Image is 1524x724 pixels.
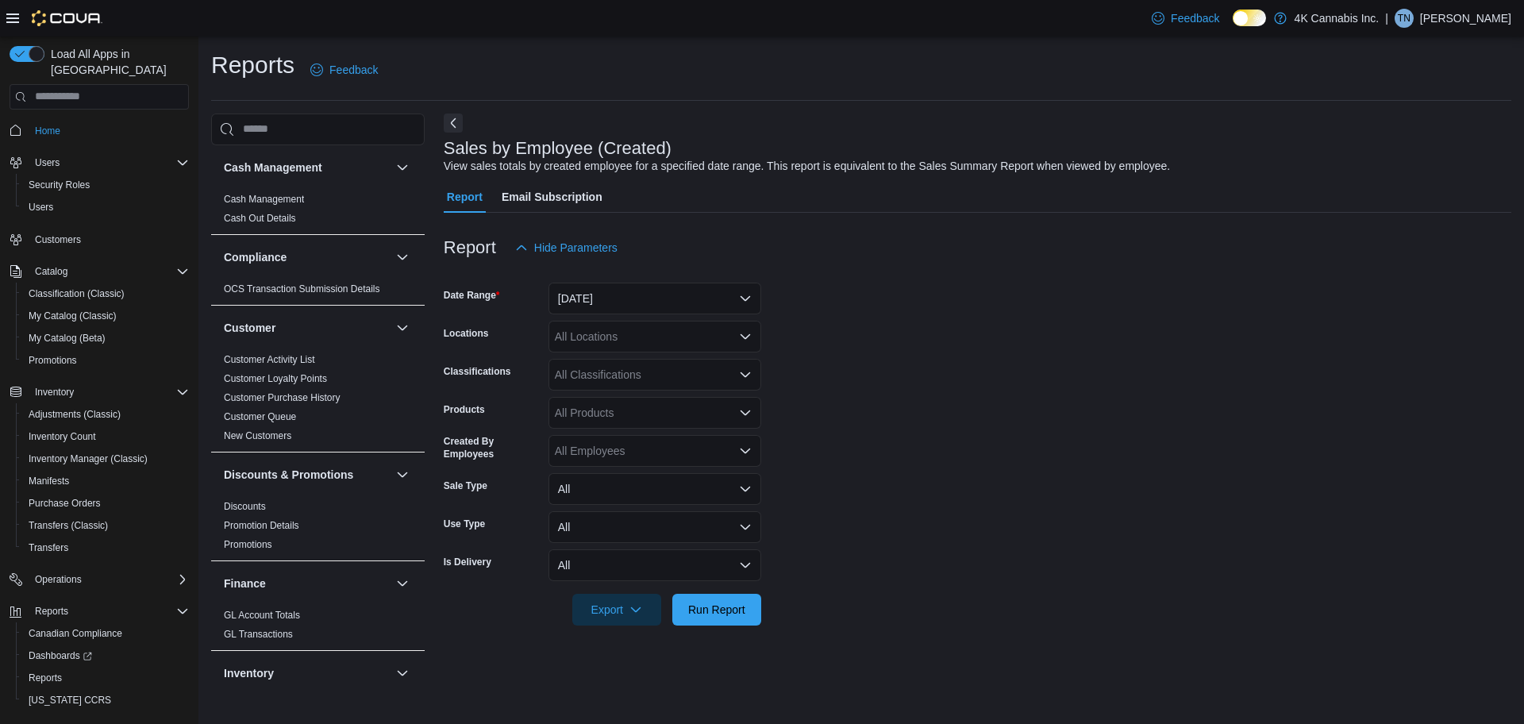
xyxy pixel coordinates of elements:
[447,181,483,213] span: Report
[1233,26,1233,27] span: Dark Mode
[444,479,487,492] label: Sale Type
[29,153,66,172] button: Users
[211,497,425,560] div: Discounts & Promotions
[22,472,75,491] a: Manifests
[22,284,189,303] span: Classification (Classic)
[304,54,384,86] a: Feedback
[211,279,425,305] div: Compliance
[224,249,390,265] button: Compliance
[393,318,412,337] button: Customer
[35,156,60,169] span: Users
[224,539,272,550] a: Promotions
[22,351,189,370] span: Promotions
[211,190,425,234] div: Cash Management
[548,511,761,543] button: All
[224,665,274,681] h3: Inventory
[29,262,189,281] span: Catalog
[224,576,266,591] h3: Finance
[224,609,300,622] span: GL Account Totals
[29,179,90,191] span: Security Roles
[3,568,195,591] button: Operations
[224,392,341,403] a: Customer Purchase History
[16,196,195,218] button: Users
[16,622,195,645] button: Canadian Compliance
[211,49,294,81] h1: Reports
[29,121,67,141] a: Home
[224,320,390,336] button: Customer
[224,410,296,423] span: Customer Queue
[224,160,322,175] h3: Cash Management
[16,174,195,196] button: Security Roles
[444,158,1170,175] div: View sales totals by created employee for a specified date range. This report is equivalent to th...
[211,606,425,650] div: Finance
[444,114,463,133] button: Next
[393,248,412,267] button: Compliance
[16,327,195,349] button: My Catalog (Beta)
[22,306,123,325] a: My Catalog (Classic)
[548,283,761,314] button: [DATE]
[35,573,82,586] span: Operations
[29,602,189,621] span: Reports
[29,541,68,554] span: Transfers
[224,576,390,591] button: Finance
[29,475,69,487] span: Manifests
[1145,2,1226,34] a: Feedback
[35,605,68,618] span: Reports
[3,600,195,622] button: Reports
[1233,10,1266,26] input: Dark Mode
[29,310,117,322] span: My Catalog (Classic)
[444,435,542,460] label: Created By Employees
[16,426,195,448] button: Inventory Count
[22,668,68,687] a: Reports
[3,381,195,403] button: Inventory
[224,411,296,422] a: Customer Queue
[29,153,189,172] span: Users
[22,284,131,303] a: Classification (Classic)
[29,201,53,214] span: Users
[22,472,189,491] span: Manifests
[211,350,425,452] div: Customer
[509,232,624,264] button: Hide Parameters
[29,627,122,640] span: Canadian Compliance
[16,514,195,537] button: Transfers (Classic)
[22,691,117,710] a: [US_STATE] CCRS
[16,403,195,426] button: Adjustments (Classic)
[22,198,189,217] span: Users
[224,501,266,512] a: Discounts
[22,405,189,424] span: Adjustments (Classic)
[224,628,293,641] span: GL Transactions
[224,353,315,366] span: Customer Activity List
[3,260,195,283] button: Catalog
[224,429,291,442] span: New Customers
[29,408,121,421] span: Adjustments (Classic)
[22,624,189,643] span: Canadian Compliance
[29,430,96,443] span: Inventory Count
[35,265,67,278] span: Catalog
[16,492,195,514] button: Purchase Orders
[22,175,189,194] span: Security Roles
[29,570,189,589] span: Operations
[1420,9,1511,28] p: [PERSON_NAME]
[16,689,195,711] button: [US_STATE] CCRS
[29,672,62,684] span: Reports
[1295,9,1380,28] p: 4K Cannabis Inc.
[16,305,195,327] button: My Catalog (Classic)
[444,238,496,257] h3: Report
[572,594,661,626] button: Export
[22,516,114,535] a: Transfers (Classic)
[1385,9,1388,28] p: |
[444,289,500,302] label: Date Range
[224,283,380,295] span: OCS Transaction Submission Details
[393,158,412,177] button: Cash Management
[29,230,87,249] a: Customers
[224,391,341,404] span: Customer Purchase History
[444,365,511,378] label: Classifications
[16,448,195,470] button: Inventory Manager (Classic)
[688,602,745,618] span: Run Report
[22,624,129,643] a: Canadian Compliance
[22,449,154,468] a: Inventory Manager (Classic)
[444,403,485,416] label: Products
[22,494,189,513] span: Purchase Orders
[16,537,195,559] button: Transfers
[224,629,293,640] a: GL Transactions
